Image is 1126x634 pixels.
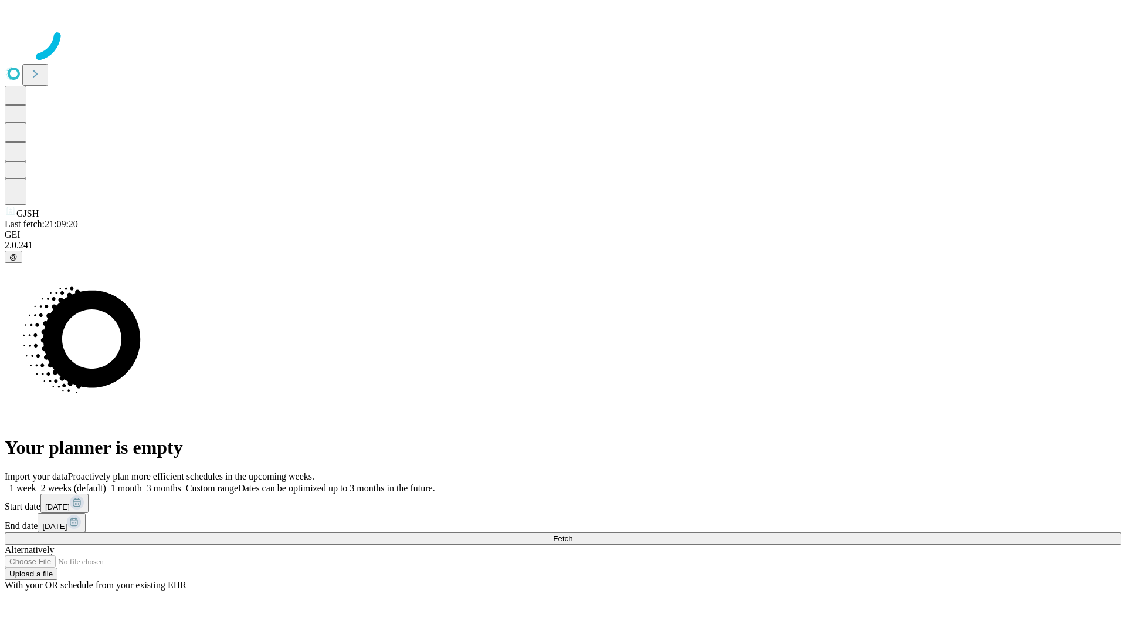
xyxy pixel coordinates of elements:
[186,483,238,493] span: Custom range
[68,471,314,481] span: Proactively plan more efficient schedules in the upcoming weeks.
[553,534,572,543] span: Fetch
[111,483,142,493] span: 1 month
[9,483,36,493] span: 1 week
[5,219,78,229] span: Last fetch: 21:09:20
[5,545,54,555] span: Alternatively
[16,208,39,218] span: GJSH
[5,568,57,580] button: Upload a file
[238,483,435,493] span: Dates can be optimized up to 3 months in the future.
[5,513,1121,532] div: End date
[42,522,67,531] span: [DATE]
[41,483,106,493] span: 2 weeks (default)
[5,437,1121,458] h1: Your planner is empty
[5,240,1121,251] div: 2.0.241
[5,580,186,590] span: With your OR schedule from your existing EHR
[9,252,18,261] span: @
[40,494,89,513] button: [DATE]
[5,494,1121,513] div: Start date
[147,483,181,493] span: 3 months
[45,503,70,511] span: [DATE]
[38,513,86,532] button: [DATE]
[5,471,68,481] span: Import your data
[5,251,22,263] button: @
[5,230,1121,240] div: GEI
[5,532,1121,545] button: Fetch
